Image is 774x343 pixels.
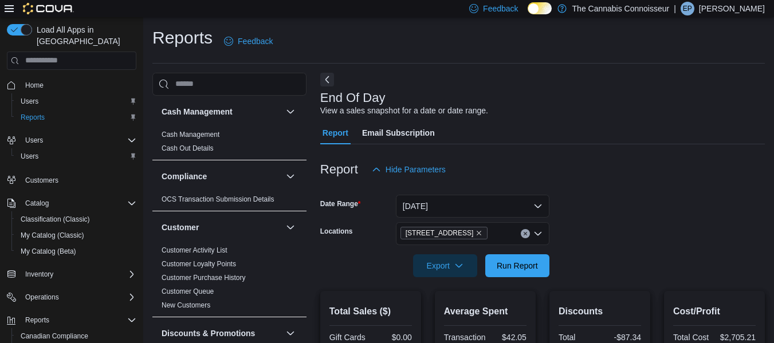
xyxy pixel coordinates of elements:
span: Cash Management [162,130,219,139]
button: [DATE] [396,195,549,218]
span: Feedback [238,36,273,47]
span: Reports [21,313,136,327]
button: Cash Management [284,105,297,119]
button: Remove 2-1874 Scugog Street from selection in this group [476,230,482,236]
span: My Catalog (Beta) [16,245,136,258]
span: 2-1874 Scugog Street [400,227,488,239]
h3: Cash Management [162,106,233,117]
button: Discounts & Promotions [162,328,281,339]
span: Inventory [21,267,136,281]
div: Gift Cards [329,333,368,342]
button: Compliance [284,169,297,183]
a: Customers [21,174,63,187]
button: Open list of options [533,229,543,238]
button: Inventory [21,267,58,281]
div: $42.05 [490,333,526,342]
div: Compliance [152,192,307,211]
a: Customer Purchase History [162,274,246,282]
a: Feedback [219,30,277,53]
h2: Total Sales ($) [329,305,412,318]
span: Customer Queue [162,287,214,296]
a: Reports [16,111,49,124]
span: Cash Out Details [162,144,214,153]
span: My Catalog (Classic) [21,231,84,240]
a: Customer Loyalty Points [162,260,236,268]
a: My Catalog (Beta) [16,245,81,258]
button: Reports [21,313,54,327]
p: [PERSON_NAME] [699,2,765,15]
h3: Customer [162,222,199,233]
span: Operations [25,293,59,302]
span: Users [25,136,43,145]
span: Customer Activity List [162,246,227,255]
span: Reports [25,316,49,325]
span: Customer Purchase History [162,273,246,282]
span: Users [16,149,136,163]
a: Customer Activity List [162,246,227,254]
a: Classification (Classic) [16,212,95,226]
label: Date Range [320,199,361,208]
h3: Compliance [162,171,207,182]
span: Email Subscription [362,121,435,144]
div: Cash Management [152,128,307,160]
p: The Cannabis Connoisseur [572,2,670,15]
span: My Catalog (Beta) [21,247,76,256]
span: Hide Parameters [386,164,446,175]
span: Reports [21,113,45,122]
span: OCS Transaction Submission Details [162,195,274,204]
h3: Report [320,163,358,176]
span: Customers [25,176,58,185]
button: Operations [2,289,141,305]
a: Cash Out Details [162,144,214,152]
span: [STREET_ADDRESS] [406,227,474,239]
span: Catalog [21,196,136,210]
img: Cova [23,3,74,14]
span: Inventory [25,270,53,279]
h2: Cost/Profit [673,305,756,318]
div: $2,705.21 [717,333,756,342]
span: Customers [21,172,136,187]
span: Canadian Compliance [16,329,136,343]
div: $0.00 [373,333,412,342]
div: Customer [152,243,307,317]
a: Users [16,149,43,163]
span: EP [683,2,692,15]
button: Cash Management [162,106,281,117]
button: Customers [2,171,141,188]
a: OCS Transaction Submission Details [162,195,274,203]
button: Export [413,254,477,277]
button: Users [21,133,48,147]
span: Catalog [25,199,49,208]
button: Catalog [2,195,141,211]
h2: Average Spent [444,305,527,318]
button: Operations [21,290,64,304]
button: Hide Parameters [367,158,450,181]
button: Customer [162,222,281,233]
div: Total Cost [673,333,712,342]
button: Users [11,93,141,109]
button: Reports [2,312,141,328]
span: Home [21,78,136,92]
span: Load All Apps in [GEOGRAPHIC_DATA] [32,24,136,47]
h2: Discounts [559,305,641,318]
a: New Customers [162,301,210,309]
div: -$87.34 [602,333,641,342]
a: Home [21,78,48,92]
button: Compliance [162,171,281,182]
span: My Catalog (Classic) [16,228,136,242]
div: Elysha Park [681,2,694,15]
span: Classification (Classic) [21,215,90,224]
a: Customer Queue [162,287,214,295]
button: Users [2,132,141,148]
span: Classification (Classic) [16,212,136,226]
h1: Reports [152,26,213,49]
span: Report [323,121,348,144]
button: Clear input [521,229,530,238]
span: Operations [21,290,136,304]
button: My Catalog (Classic) [11,227,141,243]
span: Export [420,254,470,277]
button: Inventory [2,266,141,282]
button: Discounts & Promotions [284,326,297,340]
button: Run Report [485,254,549,277]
